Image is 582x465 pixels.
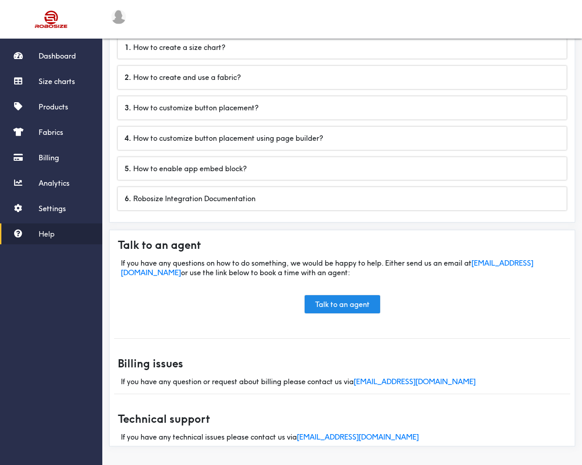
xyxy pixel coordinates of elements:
b: 4 . [125,134,131,143]
b: 2 . [125,73,131,82]
span: Settings [39,204,66,213]
span: Help [39,229,55,238]
div: How to customize button placement using page builder? [118,127,567,150]
div: Technical support [114,401,570,429]
a: [EMAIL_ADDRESS][DOMAIN_NAME] [354,377,476,386]
div: Talk to an agent [114,235,570,255]
span: Analytics [39,178,70,188]
div: How to create and use a fabric? [118,66,567,89]
div: How to enable app embed block? [118,157,567,180]
div: How to create a size chart? [118,36,567,59]
b: 6 . [125,194,131,203]
div: If you have any technical issues please contact us via [114,432,570,442]
span: Size charts [39,77,75,86]
div: Robosize Integration Documentation [118,187,567,210]
div: If you have any questions on how to do something, we would be happy to help. Either send us an em... [114,258,570,331]
b: 5 . [125,164,131,173]
span: Products [39,102,68,111]
div: If you have any question or request about billing please contact us via [114,377,570,386]
div: Billing issues [114,346,570,373]
span: Fabrics [39,128,63,137]
span: Billing [39,153,59,162]
img: Robosize [17,7,85,32]
a: Talk to an agent [305,295,380,313]
b: 3 . [125,103,131,112]
b: 1 . [125,43,131,52]
a: [EMAIL_ADDRESS][DOMAIN_NAME] [121,258,533,277]
div: How to customize button placement? [118,96,567,119]
a: [EMAIL_ADDRESS][DOMAIN_NAME] [297,432,419,441]
span: Dashboard [39,51,76,60]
